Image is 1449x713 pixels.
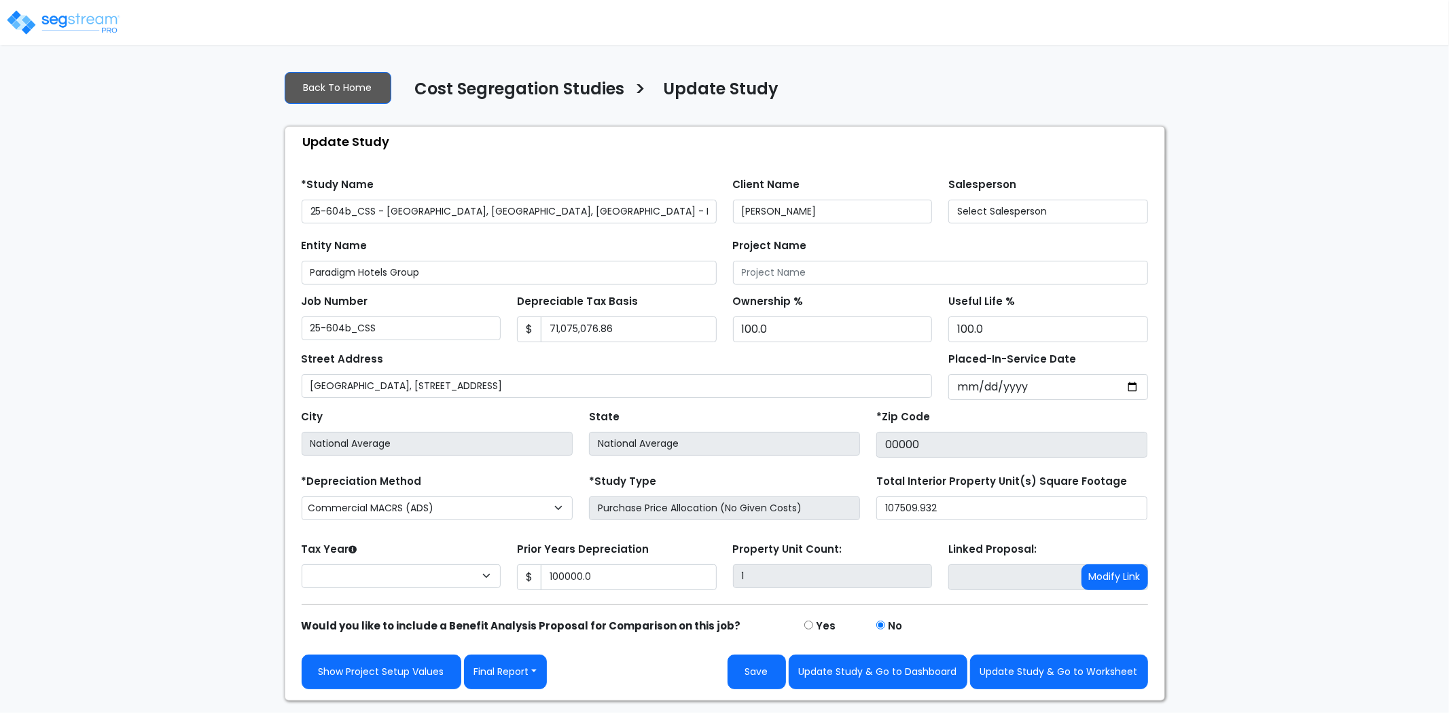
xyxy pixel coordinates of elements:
[1081,564,1148,590] button: Modify Link
[635,78,647,105] h3: >
[733,261,1148,285] input: Project Name
[816,619,836,634] label: Yes
[541,316,717,342] input: 0.00
[733,542,842,557] label: Property Unit Count:
[733,294,804,310] label: Ownership %
[733,200,933,223] input: Client Name
[302,261,717,285] input: Entity Name
[733,177,800,193] label: Client Name
[302,619,741,633] strong: Would you like to include a Benefit Analysis Proposal for Comparison on this job?
[948,294,1015,310] label: Useful Life %
[5,9,121,36] img: logo_pro_r.png
[541,564,717,590] input: 0.00
[733,316,933,342] input: Ownership
[302,474,422,490] label: *Depreciation Method
[292,127,1164,156] div: Update Study
[789,655,967,689] button: Update Study & Go to Dashboard
[876,496,1147,520] input: total square foot
[888,619,902,634] label: No
[876,432,1147,458] input: Zip Code
[589,409,620,425] label: State
[302,352,384,367] label: Street Address
[302,177,374,193] label: *Study Name
[517,294,638,310] label: Depreciable Tax Basis
[302,238,368,254] label: Entity Name
[405,79,625,108] a: Cost Segregation Studies
[302,542,357,557] label: Tax Year
[464,655,548,689] button: Final Report
[302,374,933,398] input: Street Address
[728,655,786,689] button: Save
[733,238,807,254] label: Project Name
[589,474,656,490] label: *Study Type
[517,564,541,590] span: $
[302,294,368,310] label: Job Number
[876,409,930,425] label: *Zip Code
[302,200,717,223] input: Study Name
[654,79,779,108] a: Update Study
[948,352,1076,367] label: Placed-In-Service Date
[948,316,1148,342] input: Depreciation
[285,72,391,104] a: Back To Home
[517,316,541,342] span: $
[302,409,323,425] label: City
[970,655,1148,689] button: Update Study & Go to Worksheet
[302,655,461,689] a: Show Project Setup Values
[948,177,1016,193] label: Salesperson
[948,542,1037,557] label: Linked Proposal:
[415,79,625,103] h4: Cost Segregation Studies
[664,79,779,103] h4: Update Study
[517,542,649,557] label: Prior Years Depreciation
[876,474,1127,490] label: Total Interior Property Unit(s) Square Footage
[733,564,933,588] input: Building Count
